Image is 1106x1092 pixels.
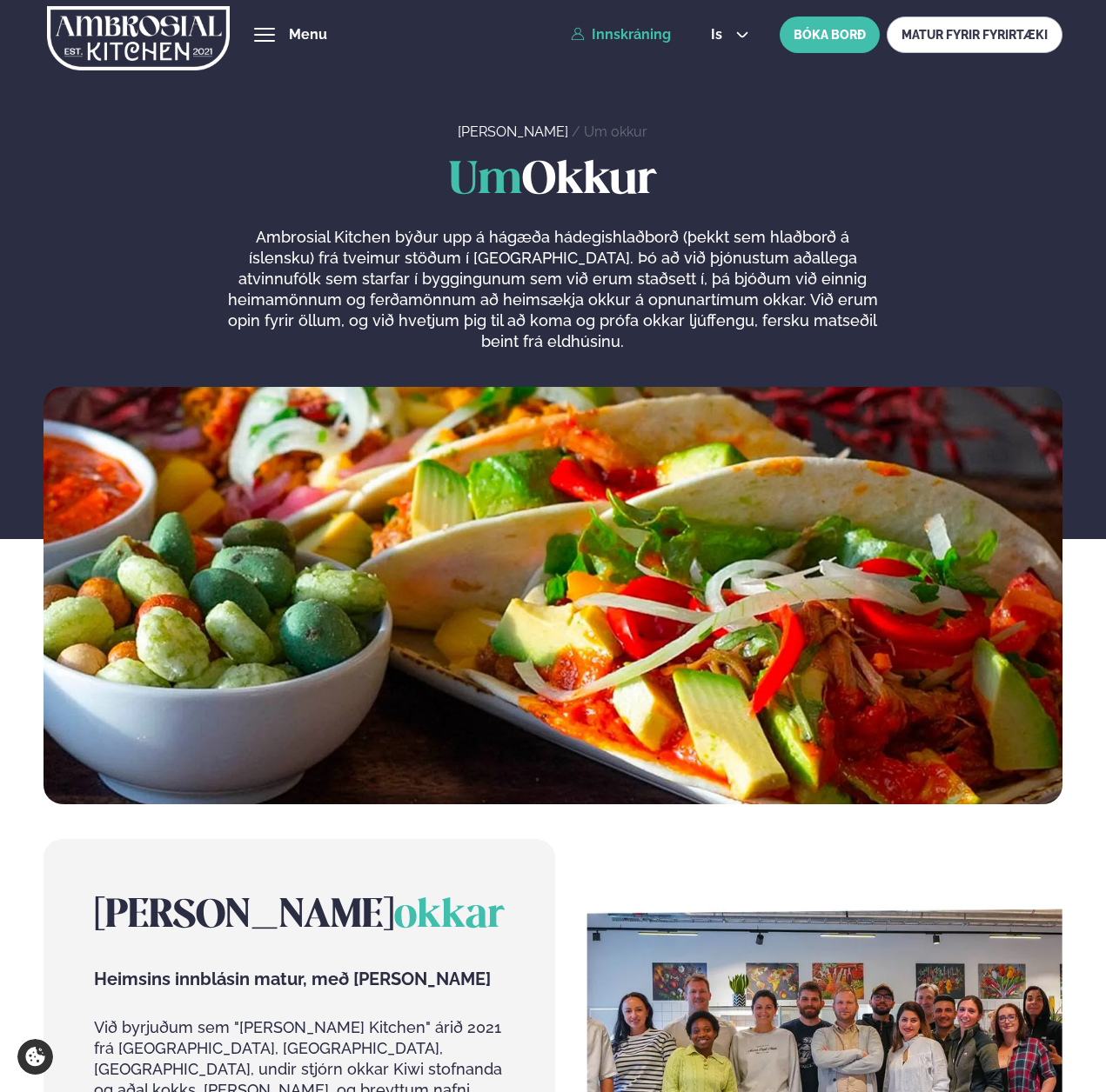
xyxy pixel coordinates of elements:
img: image alt [44,387,1062,804]
span: / [572,123,584,140]
h1: Okkur [44,156,1062,206]
span: is [711,28,727,42]
span: Um [449,159,522,203]
button: hamburger [254,24,275,45]
span: Heimsins innblásin matur, með [PERSON_NAME] [94,969,505,989]
a: Innskráning [571,27,671,43]
img: logo [47,3,230,74]
a: Um okkur [584,123,647,140]
h2: [PERSON_NAME] [94,892,505,941]
button: is [697,28,762,42]
span: okkar [394,897,505,936]
button: BÓKA BORÐ [780,17,880,53]
p: Ambrosial Kitchen býður upp á hágæða hádegishlaðborð (þekkt sem hlaðborð á íslensku) frá tveimur ... [224,227,881,352]
a: [PERSON_NAME] [458,123,568,140]
a: MATUR FYRIR FYRIRTÆKI [887,17,1062,53]
a: Cookie settings [17,1039,53,1075]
